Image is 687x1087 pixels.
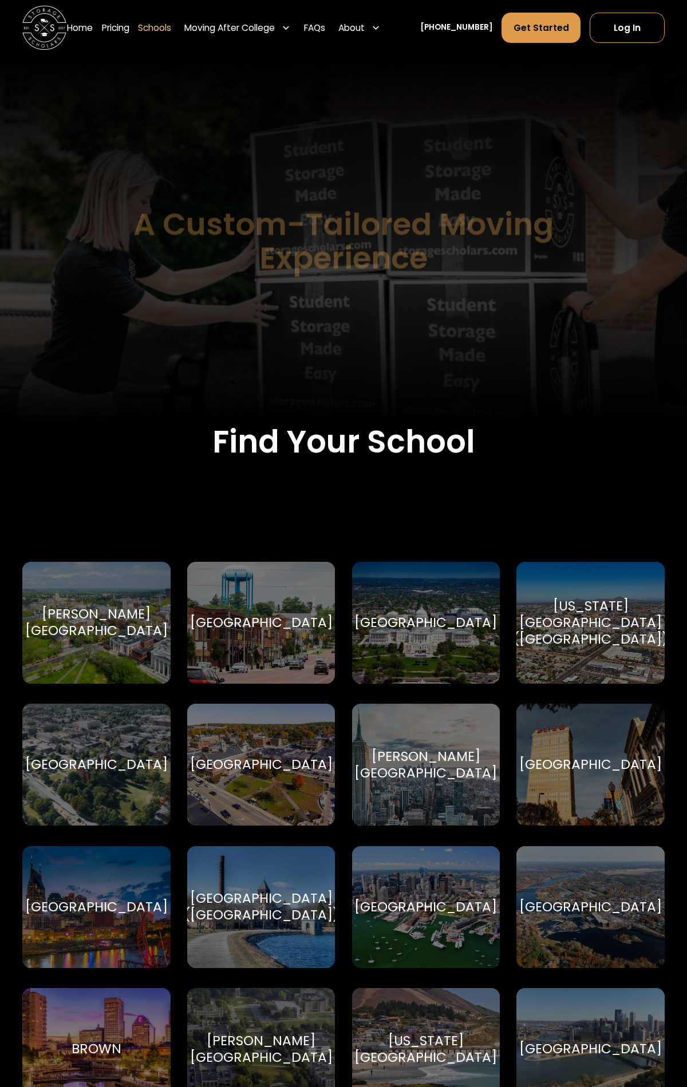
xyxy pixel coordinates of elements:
[516,704,665,826] a: Go to selected school
[67,12,93,43] a: Home
[354,1033,497,1066] div: [US_STATE][GEOGRAPHIC_DATA]
[516,562,665,684] a: Go to selected school
[352,846,500,968] a: Go to selected school
[180,12,295,43] div: Moving After College
[354,899,497,915] div: [GEOGRAPHIC_DATA]
[77,208,610,275] h1: A Custom-Tailored Moving Experience
[102,12,129,43] a: Pricing
[72,1041,121,1057] div: Brown
[187,704,335,826] a: Go to selected school
[519,899,662,915] div: [GEOGRAPHIC_DATA]
[184,21,275,34] div: Moving After College
[590,13,665,42] a: Log In
[22,562,171,684] a: Go to selected school
[516,846,665,968] a: Go to selected school
[22,846,171,968] a: Go to selected school
[519,1041,662,1057] div: [GEOGRAPHIC_DATA]
[334,12,385,43] div: About
[190,756,333,773] div: [GEOGRAPHIC_DATA]
[22,6,67,50] img: Storage Scholars main logo
[354,614,497,631] div: [GEOGRAPHIC_DATA]
[352,562,500,684] a: Go to selected school
[138,12,171,43] a: Schools
[519,756,662,773] div: [GEOGRAPHIC_DATA]
[352,704,500,826] a: Go to selected school
[420,22,493,33] a: [PHONE_NUMBER]
[187,562,335,684] a: Go to selected school
[25,899,168,915] div: [GEOGRAPHIC_DATA]
[22,423,665,461] h2: Find Your School
[25,756,168,773] div: [GEOGRAPHIC_DATA]
[502,13,581,42] a: Get Started
[184,890,339,923] div: [GEOGRAPHIC_DATA] ([GEOGRAPHIC_DATA])
[22,704,171,826] a: Go to selected school
[304,12,325,43] a: FAQs
[513,598,668,648] div: [US_STATE][GEOGRAPHIC_DATA] ([GEOGRAPHIC_DATA])
[338,21,365,34] div: About
[354,748,497,781] div: [PERSON_NAME][GEOGRAPHIC_DATA]
[190,1033,333,1066] div: [PERSON_NAME][GEOGRAPHIC_DATA]
[187,846,335,968] a: Go to selected school
[25,606,168,639] div: [PERSON_NAME][GEOGRAPHIC_DATA]
[190,614,333,631] div: [GEOGRAPHIC_DATA]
